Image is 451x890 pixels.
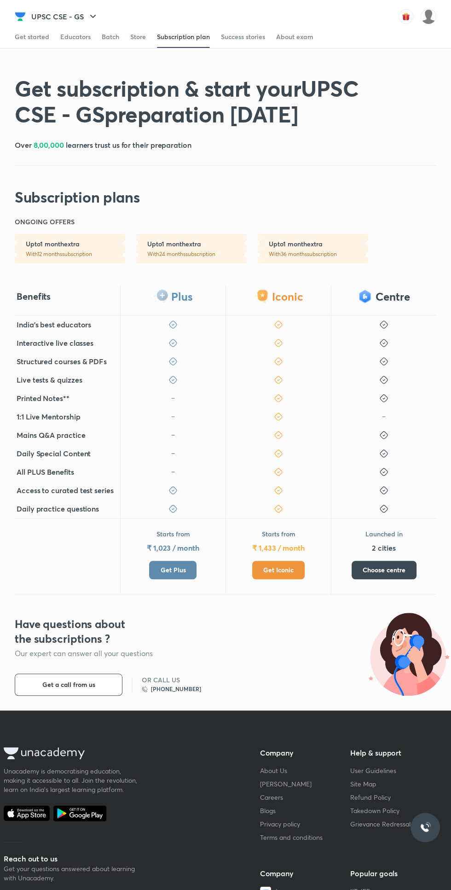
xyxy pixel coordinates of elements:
[130,26,146,48] a: Store
[15,674,122,696] button: Get a call from us
[17,448,91,459] h5: Daily Special Content
[102,26,119,48] a: Batch
[130,32,146,41] div: Store
[260,766,287,775] a: About Us
[372,542,395,553] h5: 2 cities
[365,529,403,539] p: Launched in
[221,26,265,48] a: Success stories
[168,412,178,421] img: icon
[258,234,368,263] a: Upto1 monthextraWith36 monthssubscription
[260,779,312,788] a: [PERSON_NAME]
[350,820,411,828] a: Grievance Redressal
[260,868,343,879] h5: Company
[17,430,86,441] h5: Mains Q&A practice
[269,250,368,258] p: With 36 months subscription
[4,747,85,759] img: Unacademy Logo
[149,561,197,579] button: Get Plus
[136,234,247,263] a: Upto1 monthextraWith24 monthssubscription
[420,822,431,833] img: ttu
[15,648,223,659] p: Our expert can answer all your questions
[350,868,434,879] h5: Popular goals
[168,449,178,458] img: icon
[252,561,305,579] button: Get Iconic
[147,542,199,553] h5: ₹ 1,023 / month
[156,529,190,539] p: Starts from
[263,565,294,575] span: Get Iconic
[368,613,451,696] img: illustration
[379,412,388,421] img: icon
[17,411,80,422] h5: 1:1 Live Mentorship
[142,675,201,685] h6: OR CALL US
[34,140,64,150] span: 8,00,000
[260,747,343,758] h5: Company
[102,32,119,41] div: Batch
[26,239,125,249] h6: Upto 1 month extra
[252,542,305,553] h5: ₹ 1,433 / month
[15,234,125,263] a: Upto1 monthextraWith12 monthssubscription
[157,32,210,41] div: Subscription plan
[221,32,265,41] div: Success stories
[260,806,276,815] a: Blogs
[168,467,178,477] img: icon
[4,767,142,794] div: Unacademy is democratising education, making it accessible to all. Join the revolution, learn on ...
[26,7,104,26] button: UPSC CSE - GS
[151,685,201,694] h6: [PHONE_NUMBER]
[363,565,405,575] span: Choose centre
[17,291,51,302] h4: Benefits
[269,239,368,249] h6: Upto 1 month extra
[160,565,185,575] span: Get Plus
[15,75,394,127] h1: Get subscription & start your UPSC CSE - GS preparation [DATE]
[15,140,191,151] h5: Over learners trust us for their preparation
[276,26,313,48] a: About exam
[350,766,396,775] a: User Guidelines
[260,793,283,802] a: Careers
[260,833,323,842] a: Terms and conditions
[60,26,91,48] a: Educators
[17,393,69,404] h5: Printed Notes**
[17,356,107,367] h5: Structured courses & PDFs
[15,617,139,646] h3: Have questions about the subscriptions ?
[157,26,210,48] a: Subscription plan
[147,239,247,249] h6: Upto 1 month extra
[421,9,436,24] img: Yuvraj M
[260,820,300,828] a: Privacy policy
[17,337,93,349] h5: Interactive live classes
[17,466,74,477] h5: All PLUS Benefits
[399,9,413,24] img: avatar
[142,685,201,694] a: [PHONE_NUMBER]
[60,32,91,41] div: Educators
[17,374,82,385] h5: Live tests & quizzes
[15,188,139,206] h2: Subscription plans
[26,250,125,258] p: With 12 months subscription
[42,680,95,689] span: Get a call from us
[4,853,142,864] h5: Reach out to us
[147,250,247,258] p: With 24 months subscription
[4,864,142,883] p: Get your questions answered about learning with Unacademy.
[15,32,49,41] div: Get started
[15,217,75,227] h6: ONGOING OFFERS
[350,793,391,802] a: Refund Policy
[350,747,434,758] h5: Help & support
[15,26,49,48] a: Get started
[168,394,178,403] img: icon
[17,485,114,496] h5: Access to curated test series
[352,561,416,579] button: Choose centre
[15,11,26,22] img: Company Logo
[350,806,399,815] a: Takedown Policy
[168,430,178,440] img: icon
[17,503,99,514] h5: Daily practice questions
[276,32,313,41] div: About exam
[350,779,376,788] a: Site Map
[261,529,295,539] p: Starts from
[17,319,91,330] h5: India's best educators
